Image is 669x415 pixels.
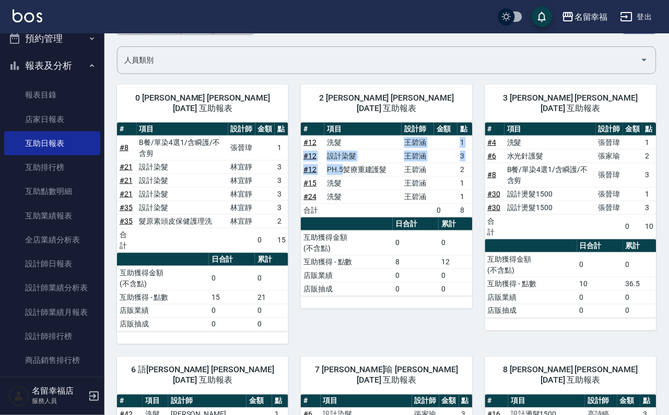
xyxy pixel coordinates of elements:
a: 互助業績報表 [4,204,100,228]
td: 0 [255,318,288,331]
th: 累計 [623,239,656,253]
p: 服務人員 [32,397,85,406]
a: #4 [488,138,497,147]
td: 3 [275,160,288,174]
table: a dense table [117,253,288,332]
td: 10 [577,277,623,290]
a: #35 [120,217,133,225]
th: 點 [457,123,473,136]
a: 設計師日報表 [4,252,100,276]
div: 名留幸福 [574,10,608,23]
td: 林宜靜 [228,187,255,201]
a: #30 [488,203,501,212]
table: a dense table [301,123,472,217]
td: 互助獲得金額 (不含點) [301,230,393,255]
a: 設計師排行榜 [4,324,100,348]
th: 日合計 [577,239,623,253]
th: # [117,395,143,408]
td: 設計染髮 [137,174,228,187]
span: 3 [PERSON_NAME] [PERSON_NAME] [DATE] 互助報表 [498,93,644,114]
a: #21 [120,190,133,198]
button: 登出 [616,7,656,27]
td: 設計燙髮1500 [504,201,596,214]
a: #8 [488,170,497,179]
td: 互助獲得金額 (不含點) [117,266,209,290]
th: # [301,123,324,136]
th: 設計師 [585,395,617,408]
td: 21 [255,290,288,304]
td: 王碧涵 [402,136,434,149]
td: 0 [439,268,472,282]
td: 8 [393,255,439,268]
a: #12 [303,152,316,160]
a: 全店業績分析表 [4,228,100,252]
th: 點 [275,123,288,136]
td: 0 [439,282,472,296]
a: #24 [303,192,316,201]
td: 店販業績 [485,290,577,304]
td: 10 [643,214,656,239]
a: 商品銷售排行榜 [4,348,100,372]
td: 0 [577,290,623,304]
th: # [485,123,505,136]
a: #8 [120,143,128,152]
a: 商品消耗明細 [4,372,100,396]
th: 金額 [434,123,457,136]
table: a dense table [301,217,472,296]
td: 店販抽成 [117,318,209,331]
a: #21 [120,176,133,185]
td: 設計燙髮1500 [504,187,596,201]
th: 點 [640,395,656,408]
td: 0 [623,304,656,318]
th: 項目 [321,395,412,408]
td: 0 [623,252,656,277]
td: 15 [275,228,288,252]
th: # [301,395,321,408]
button: 預約管理 [4,25,100,52]
span: 2 [PERSON_NAME] [PERSON_NAME] [DATE] 互助報表 [313,93,460,114]
a: 互助排行榜 [4,155,100,179]
h5: 名留幸福店 [32,386,85,397]
td: 0 [577,304,623,318]
td: 店販業績 [301,268,393,282]
td: 洗髮 [324,176,402,190]
td: 店販業績 [117,304,209,318]
td: 0 [393,268,439,282]
td: 0 [255,228,275,252]
td: 1 [457,190,473,203]
th: 日合計 [209,253,255,266]
th: 金額 [623,123,643,136]
a: 設計師業績分析表 [4,276,100,300]
td: 0 [434,203,457,217]
a: #12 [303,138,316,147]
th: 點 [459,395,473,408]
th: 設計師 [412,395,439,408]
a: 互助日報表 [4,131,100,155]
td: 洗髮 [324,190,402,203]
a: 店家日報表 [4,107,100,131]
table: a dense table [485,239,656,318]
td: 王碧涵 [402,176,434,190]
td: 張晉瑋 [596,201,623,214]
td: PH.5髪療重建護髮 [324,163,402,176]
input: 人員名稱 [122,51,636,69]
td: 0 [393,282,439,296]
span: 8 [PERSON_NAME] [PERSON_NAME] [DATE] 互助報表 [498,365,644,386]
th: 金額 [247,395,272,408]
td: 1 [457,136,473,149]
th: 點 [272,395,288,408]
td: 3 [275,174,288,187]
td: 1 [643,136,656,149]
td: 張晉瑋 [596,163,623,187]
button: 名留幸福 [558,6,612,28]
a: 設計師業績月報表 [4,300,100,324]
td: 3 [643,163,656,187]
td: 0 [209,304,255,318]
img: Person [8,386,29,407]
td: 0 [255,304,288,318]
td: 2 [643,149,656,163]
th: 項目 [137,123,228,136]
td: 王碧涵 [402,190,434,203]
td: 0 [623,290,656,304]
td: 林宜靜 [228,201,255,214]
